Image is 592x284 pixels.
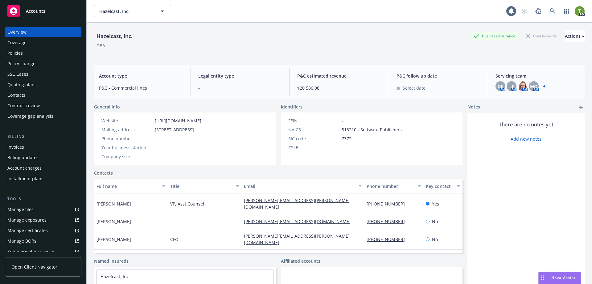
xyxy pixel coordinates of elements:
div: Mailing address [101,126,152,133]
div: Quoting plans [7,80,37,90]
div: Installment plans [7,174,43,184]
div: Contacts [7,90,25,100]
div: Manage BORs [7,236,36,246]
span: - [170,218,172,225]
div: Title [170,183,232,189]
div: Manage exposures [7,215,47,225]
div: Email [244,183,355,189]
a: [PERSON_NAME][EMAIL_ADDRESS][PERSON_NAME][DOMAIN_NAME] [244,197,350,210]
div: NAICS [288,126,339,133]
a: Manage files [5,205,81,214]
a: [PHONE_NUMBER] [367,236,410,242]
a: Report a Bug [532,5,545,17]
a: Add new notes [511,136,541,142]
div: FEIN [288,117,339,124]
a: Switch app [561,5,573,17]
span: No [432,218,438,225]
img: photo [518,81,528,91]
span: [PERSON_NAME] [97,236,131,243]
a: Search [546,5,559,17]
span: Account type [99,73,183,79]
span: LF [509,83,514,90]
div: Hazelcast, Inc. [94,32,135,40]
a: Start snowing [518,5,530,17]
span: P&C follow up date [397,73,481,79]
div: Account charges [7,163,42,173]
span: Select date [403,85,425,91]
button: Nova Assist [538,272,581,284]
a: Coverage gap analysis [5,111,81,121]
button: Phone number [364,179,423,193]
span: Open Client Navigator [11,264,57,270]
span: [STREET_ADDRESS] [155,126,194,133]
span: Identifiers [281,104,302,110]
div: Contract review [7,101,40,111]
button: Full name [94,179,168,193]
div: Full name [97,183,158,189]
div: Coverage gap analysis [7,111,53,121]
span: $20,586.08 [297,85,381,91]
div: Drag to move [539,272,546,284]
a: Account charges [5,163,81,173]
a: Coverage [5,38,81,48]
a: Named insureds [94,258,129,264]
span: P&C - Commercial lines [99,85,183,91]
a: Affiliated accounts [281,258,320,264]
span: CFO [170,236,179,243]
div: Total Rewards [523,32,560,40]
button: Key contact [423,179,462,193]
a: Summary of insurance [5,247,81,256]
div: Policy changes [7,59,38,69]
span: Legal entity type [198,73,282,79]
a: [PERSON_NAME][EMAIL_ADDRESS][DOMAIN_NAME] [244,218,356,224]
div: Manage certificates [7,226,48,235]
a: Policy changes [5,59,81,69]
a: Invoices [5,142,81,152]
span: - [155,144,156,151]
div: Company size [101,153,152,160]
a: Contacts [5,90,81,100]
a: [PERSON_NAME][EMAIL_ADDRESS][PERSON_NAME][DOMAIN_NAME] [244,233,350,245]
div: Overview [7,27,27,37]
span: [PERSON_NAME] [97,218,131,225]
span: Notes [467,104,480,111]
div: Business Insurance [471,32,518,40]
a: [URL][DOMAIN_NAME] [155,118,201,124]
a: Manage exposures [5,215,81,225]
div: Billing updates [7,153,39,163]
span: DK [498,83,504,90]
button: Actions [565,30,585,42]
span: - [342,144,343,151]
span: General info [94,104,120,110]
a: Accounts [5,2,81,20]
div: SSC Cases [7,69,28,79]
div: Policies [7,48,23,58]
span: No [432,236,438,243]
a: [PHONE_NUMBER] [367,201,410,207]
span: Accounts [26,9,45,14]
a: +4 [541,84,545,88]
span: 513210 - Software Publishers [342,126,402,133]
a: [PHONE_NUMBER] [367,218,410,224]
button: Email [241,179,364,193]
div: CSLB [288,144,339,151]
a: Manage certificates [5,226,81,235]
div: Year business started [101,144,152,151]
div: Invoices [7,142,24,152]
div: Billing [5,134,81,140]
a: Installment plans [5,174,81,184]
button: Title [168,179,241,193]
div: Tools [5,196,81,202]
span: - [155,135,156,142]
span: P&C estimated revenue [297,73,381,79]
button: Hazelcast, Inc. [94,5,171,17]
a: add [577,104,585,111]
span: Nova Assist [551,275,576,280]
a: SSC Cases [5,69,81,79]
div: SIC code [288,135,339,142]
span: Yes [432,201,439,207]
a: Policies [5,48,81,58]
div: DBA: - [97,42,108,49]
